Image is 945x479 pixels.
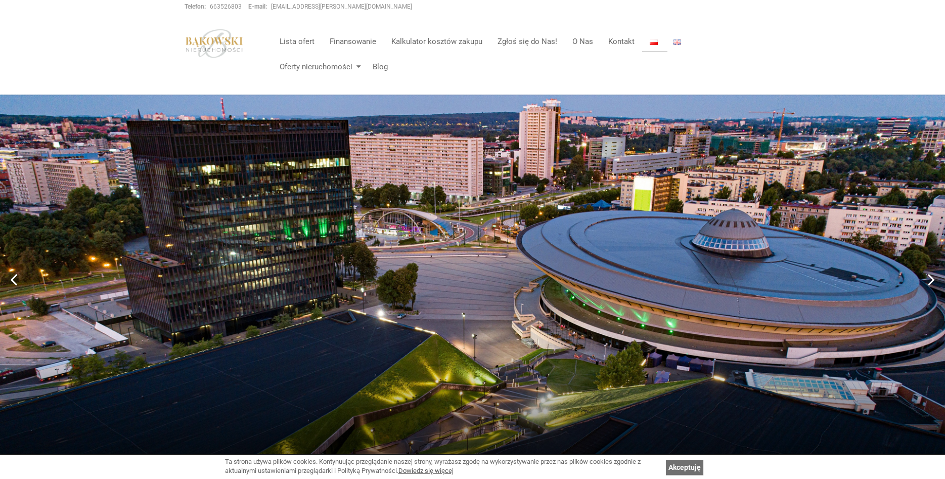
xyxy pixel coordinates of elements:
a: O Nas [565,31,601,52]
a: Lista ofert [272,31,322,52]
a: Kalkulator kosztów zakupu [384,31,490,52]
a: Dowiedz się więcej [398,467,454,474]
a: Finansowanie [322,31,384,52]
a: Blog [365,57,388,77]
a: Oferty nieruchomości [272,57,365,77]
div: Ta strona używa plików cookies. Kontynuując przeglądanie naszej strony, wyrażasz zgodę na wykorzy... [225,457,661,476]
a: Kontakt [601,31,642,52]
a: [EMAIL_ADDRESS][PERSON_NAME][DOMAIN_NAME] [271,3,412,10]
img: English [673,39,681,45]
img: Polski [650,39,658,45]
a: 663526803 [210,3,242,10]
img: logo [185,29,244,58]
a: Akceptuję [666,460,703,475]
strong: Telefon: [185,3,206,10]
strong: E-mail: [248,3,267,10]
a: Zgłoś się do Nas! [490,31,565,52]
